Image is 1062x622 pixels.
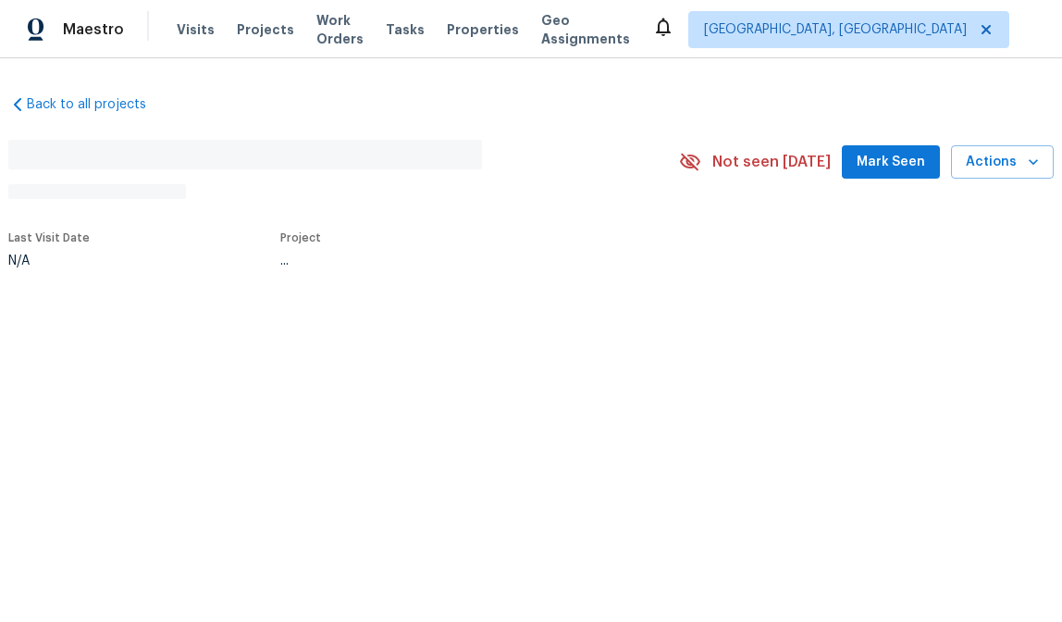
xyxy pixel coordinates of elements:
[63,20,124,39] span: Maestro
[280,255,636,267] div: ...
[8,255,90,267] div: N/A
[8,232,90,243] span: Last Visit Date
[280,232,321,243] span: Project
[951,145,1054,180] button: Actions
[8,95,186,114] a: Back to all projects
[177,20,215,39] span: Visits
[541,11,630,48] span: Geo Assignments
[316,11,364,48] span: Work Orders
[857,151,925,174] span: Mark Seen
[842,145,940,180] button: Mark Seen
[704,20,967,39] span: [GEOGRAPHIC_DATA], [GEOGRAPHIC_DATA]
[966,151,1039,174] span: Actions
[386,23,425,36] span: Tasks
[712,153,831,171] span: Not seen [DATE]
[237,20,294,39] span: Projects
[447,20,519,39] span: Properties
